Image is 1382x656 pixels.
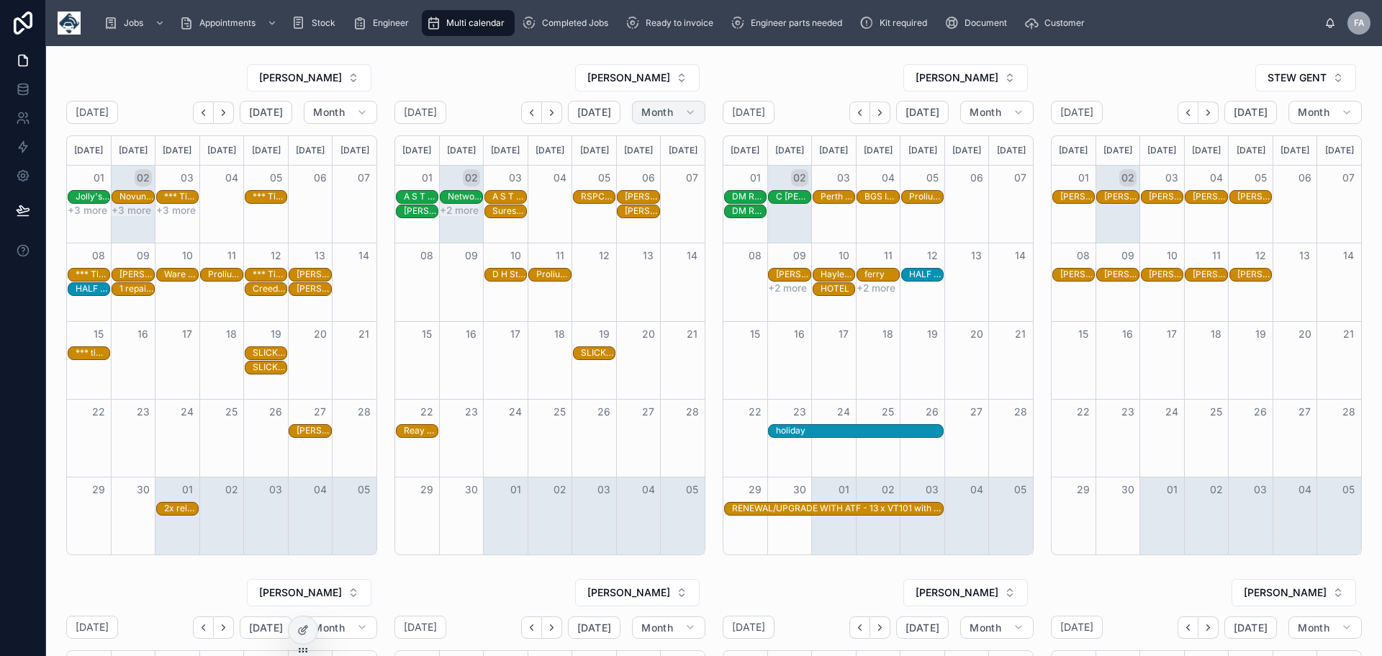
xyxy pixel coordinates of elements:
span: Month [1298,621,1329,634]
button: +3 more [112,205,151,216]
div: [DATE] [903,136,942,165]
button: Select Button [903,579,1028,606]
span: Month [313,621,345,634]
button: 16 [463,325,480,343]
button: 19 [595,325,613,343]
button: 08 [418,247,435,264]
button: 04 [312,481,329,498]
button: 09 [135,247,152,264]
button: [DATE] [1224,101,1277,124]
div: [DATE] [530,136,570,165]
span: [PERSON_NAME] [587,71,670,85]
button: 17 [179,325,196,343]
button: 04 [880,169,897,187]
button: Month [304,101,377,124]
button: [DATE] [568,616,620,639]
button: Back [1178,102,1198,124]
button: 03 [923,481,941,498]
button: 11 [880,247,897,264]
button: 16 [791,325,808,343]
button: 05 [1252,169,1269,187]
div: [DATE] [814,136,854,165]
div: scrollable content [92,7,1324,39]
button: 29 [90,481,107,498]
button: Month [304,616,377,639]
button: Next [214,102,234,124]
button: 01 [418,169,435,187]
button: 18 [1208,325,1225,343]
button: 06 [968,169,985,187]
div: BGS Intelligent Door Solutions Ltd - 00322369 - 1 x install - timed 8am- ML6 7SZ [864,190,898,203]
button: Month [960,616,1034,639]
button: 03 [1163,169,1180,187]
button: 01 [1163,481,1180,498]
div: [DATE] [397,136,437,165]
img: App logo [58,12,81,35]
button: 08 [746,247,764,264]
div: A S T Express Limited - 00323372 -8AM TIMED ARRIVAL - 1 X DEINSTALL LEAVE SIDE CAMERAS - MANCHEST... [404,190,438,203]
div: [DATE] [291,136,330,165]
div: Network (Catering Engineers) Ltd - 00324208 - 08.30 AM TIMED - 1 X DEINSTALL - SK14 1HD [448,190,482,203]
div: Novuna Vehicle Services Ltd - 00323703 - 1x reinstall - YE72RHO - [GEOGRAPHIC_DATA] EX39 1BH [119,191,153,202]
button: 06 [640,169,657,187]
span: [PERSON_NAME] [916,585,998,600]
button: 12 [595,247,613,264]
button: 28 [1340,403,1358,421]
div: [DATE] [574,136,614,165]
div: [DATE] [114,136,153,165]
button: Back [849,102,870,124]
button: 22 [1075,403,1092,421]
button: 05 [356,481,373,498]
button: 18 [223,325,240,343]
div: Month View [723,135,1034,555]
div: Jolly's Drinks Ltd - 00323845 - 2x deinstall - SALTASH PL12 6LX [76,190,109,203]
button: 03 [267,481,284,498]
button: 01 [746,169,764,187]
button: 24 [1163,403,1180,421]
div: Glanville Cleansing Ltd - 00322418 - TN360 CAMERAS X 107 DVR X 107 C20 IPC CONNECTED 4600005647 g... [1149,190,1183,203]
button: 01 [507,481,524,498]
button: 03 [507,169,524,187]
a: Stock [287,10,345,36]
div: [DATE] [246,136,286,165]
span: [DATE] [905,106,939,119]
button: Next [542,102,562,124]
button: 17 [835,325,852,343]
div: *** Timed 8am appointment *** [PERSON_NAME] Shop Designers Ltd - 00322701 - TN360 CAMERAS X 1 DVR... [253,191,286,202]
a: Document [940,10,1017,36]
button: 11 [1208,247,1225,264]
button: 29 [418,481,435,498]
button: 04 [640,481,657,498]
button: 28 [356,403,373,421]
button: 23 [463,403,480,421]
button: 21 [1340,325,1358,343]
div: [DATE] [1319,136,1359,165]
div: [DATE] [726,136,765,165]
span: Month [313,106,345,119]
button: 22 [746,403,764,421]
div: Month View [66,135,377,555]
div: [DATE] [335,136,374,165]
div: A S T Express Limited - 00323372 - 8AM TIMED ARRIVAL - 1 X DEINSTALL LEAVE SIDE CAMS - [GEOGRAPHI... [492,191,526,202]
div: Month View [1051,135,1362,555]
button: [DATE] [240,101,292,124]
button: Back [521,616,542,639]
button: 23 [135,403,152,421]
button: Back [1178,616,1198,639]
button: 25 [223,403,240,421]
button: 03 [595,481,613,498]
span: [PERSON_NAME] [587,585,670,600]
button: 07 [1340,169,1358,187]
button: 02 [135,169,152,187]
span: Document [965,17,1007,29]
button: +2 more [768,282,807,294]
button: 30 [135,481,152,498]
button: 29 [746,481,764,498]
button: 01 [179,481,196,498]
button: Back [193,102,214,124]
button: 12 [923,247,941,264]
button: 05 [1340,481,1358,498]
div: Network (Catering Engineers) Ltd - 00324208 - 08.30 AM TIMED - 1 X DEINSTALL - SK14 1HD [448,191,482,202]
button: Next [1198,102,1219,124]
div: Jolly's Drinks Ltd - 00323845 - 2x deinstall - SALTASH PL12 6LX [76,191,109,202]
